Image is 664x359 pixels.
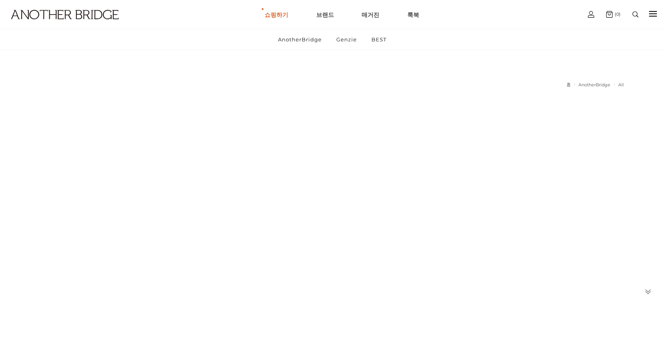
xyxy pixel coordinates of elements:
a: 룩북 [407,0,419,29]
a: AnotherBridge [271,29,328,50]
a: All [618,82,624,87]
a: 매거진 [362,0,379,29]
a: logo [4,10,104,39]
img: cart [606,11,613,18]
span: (0) [613,11,621,17]
a: 홈 [567,82,571,87]
a: AnotherBridge [578,82,610,87]
a: 쇼핑하기 [265,0,288,29]
img: logo [11,10,119,19]
img: cart [588,11,594,18]
a: Genzie [330,29,364,50]
a: BEST [365,29,393,50]
a: 브랜드 [316,0,334,29]
a: (0) [606,11,621,18]
img: search [632,11,638,17]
